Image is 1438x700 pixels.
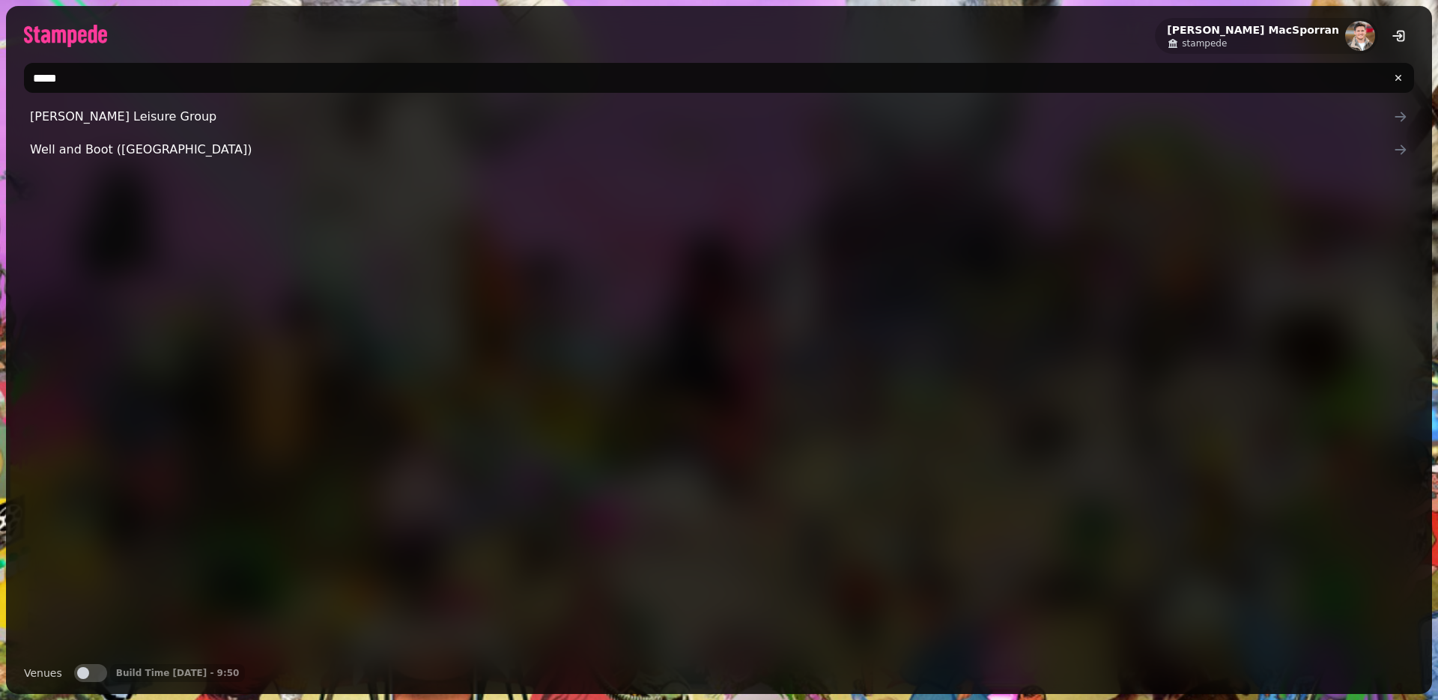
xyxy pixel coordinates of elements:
a: [PERSON_NAME] Leisure Group [24,102,1414,132]
span: stampede [1182,37,1227,49]
span: Well and Boot ([GEOGRAPHIC_DATA]) [30,141,1393,159]
h2: [PERSON_NAME] MacSporran [1167,22,1339,37]
img: aHR0cHM6Ly93d3cuZ3JhdmF0YXIuY29tL2F2YXRhci9jODdhYzU3OTUyZGVkZGJlNjY3YTg3NTU0ZWM5OTA2MT9zPTE1MCZkP... [1345,21,1375,51]
button: logout [1384,21,1414,51]
label: Venues [24,664,62,682]
img: logo [24,25,107,47]
a: stampede [1167,37,1339,49]
span: [PERSON_NAME] Leisure Group [30,108,1393,126]
p: Build Time [DATE] - 9:50 [116,667,240,679]
a: Well and Boot ([GEOGRAPHIC_DATA]) [24,135,1414,165]
button: clear [1386,65,1411,91]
